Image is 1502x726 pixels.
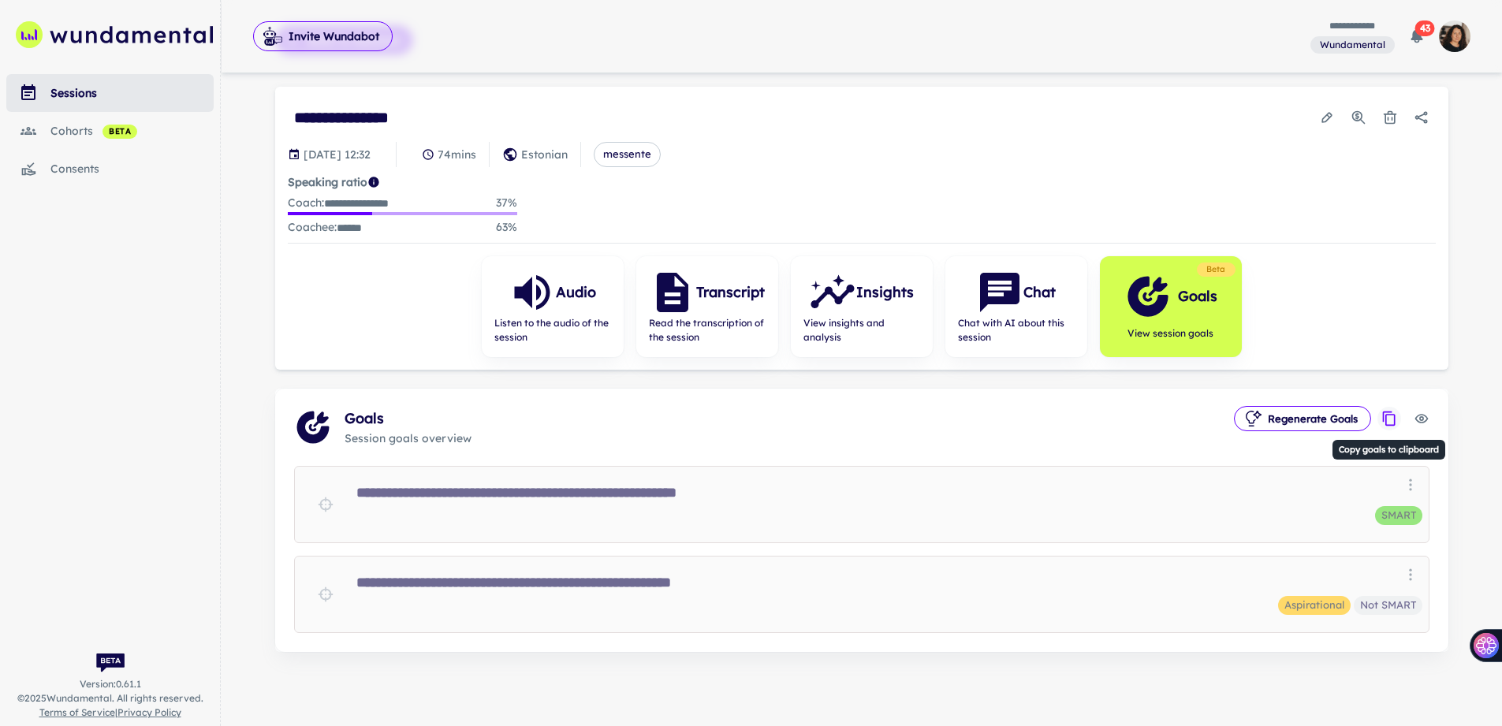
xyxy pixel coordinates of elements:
[1407,103,1436,132] button: Share session
[1415,20,1435,36] span: 43
[304,146,371,163] p: Session date
[696,281,765,303] h6: Transcript
[39,706,181,720] span: |
[117,706,181,718] a: Privacy Policy
[288,194,389,212] p: Coach :
[288,175,367,189] strong: Speaking ratio
[856,281,914,303] h6: Insights
[253,20,393,52] span: Invite Wundabot to record a meeting
[594,147,660,162] span: messente
[496,218,517,236] p: 63 %
[345,408,1234,430] span: Goals
[345,430,1234,447] span: Session goals overview
[1023,281,1056,303] h6: Chat
[253,21,393,51] button: Invite Wundabot
[6,112,214,150] a: cohorts beta
[6,74,214,112] a: sessions
[1399,473,1422,497] button: Options
[50,160,214,177] div: consents
[39,706,115,718] a: Terms of Service
[17,691,203,706] span: © 2025 Wundamental. All rights reserved.
[1100,256,1242,357] button: GoalsView session goals
[494,316,611,344] span: Listen to the audio of the session
[636,256,778,357] button: TranscriptRead the transcription of the session
[6,150,214,188] a: consents
[1376,103,1404,132] button: Delete session
[288,218,362,236] p: Coachee :
[1310,35,1395,54] span: You are a member of this workspace. Contact your workspace owner for assistance.
[1344,103,1373,132] button: Usage Statistics
[1313,103,1341,132] button: Edit session
[649,316,766,344] span: Read the transcription of the session
[1124,326,1217,341] span: View session goals
[1354,596,1422,615] div: Missing SMART criteria: timeBound
[1375,508,1422,523] span: SMART
[1278,598,1351,613] span: Aspirational
[1200,263,1232,276] span: Beta
[1401,20,1433,52] button: 43
[521,146,568,163] p: Estonian
[1377,407,1401,430] span: Copy goals to clipboard
[1407,404,1436,433] span: Enable editing
[367,176,380,188] svg: Coach/coachee ideal ratio of speaking is roughly 20:80. Mentor/mentee ideal ratio of speaking is ...
[556,281,596,303] h6: Audio
[80,677,141,691] span: Version: 0.61.1
[1354,598,1422,613] span: Not SMART
[102,125,137,138] span: beta
[958,316,1075,344] span: Chat with AI about this session
[945,256,1087,357] button: ChatChat with AI about this session
[1178,285,1217,307] h6: Goals
[1332,440,1445,460] div: Copy goals to clipboard
[1399,563,1422,586] button: Options
[1407,404,1436,433] button: Editing disabled
[1234,406,1371,431] button: Regenerate Goals
[50,84,214,102] div: sessions
[496,194,517,212] p: 37 %
[803,316,920,344] span: View insights and analysis
[1439,20,1470,52] img: photoURL
[50,122,214,140] div: cohorts
[1314,38,1392,52] span: Wundamental
[791,256,933,357] button: InsightsView insights and analysis
[482,256,624,357] button: AudioListen to the audio of the session
[438,146,476,163] p: 74 mins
